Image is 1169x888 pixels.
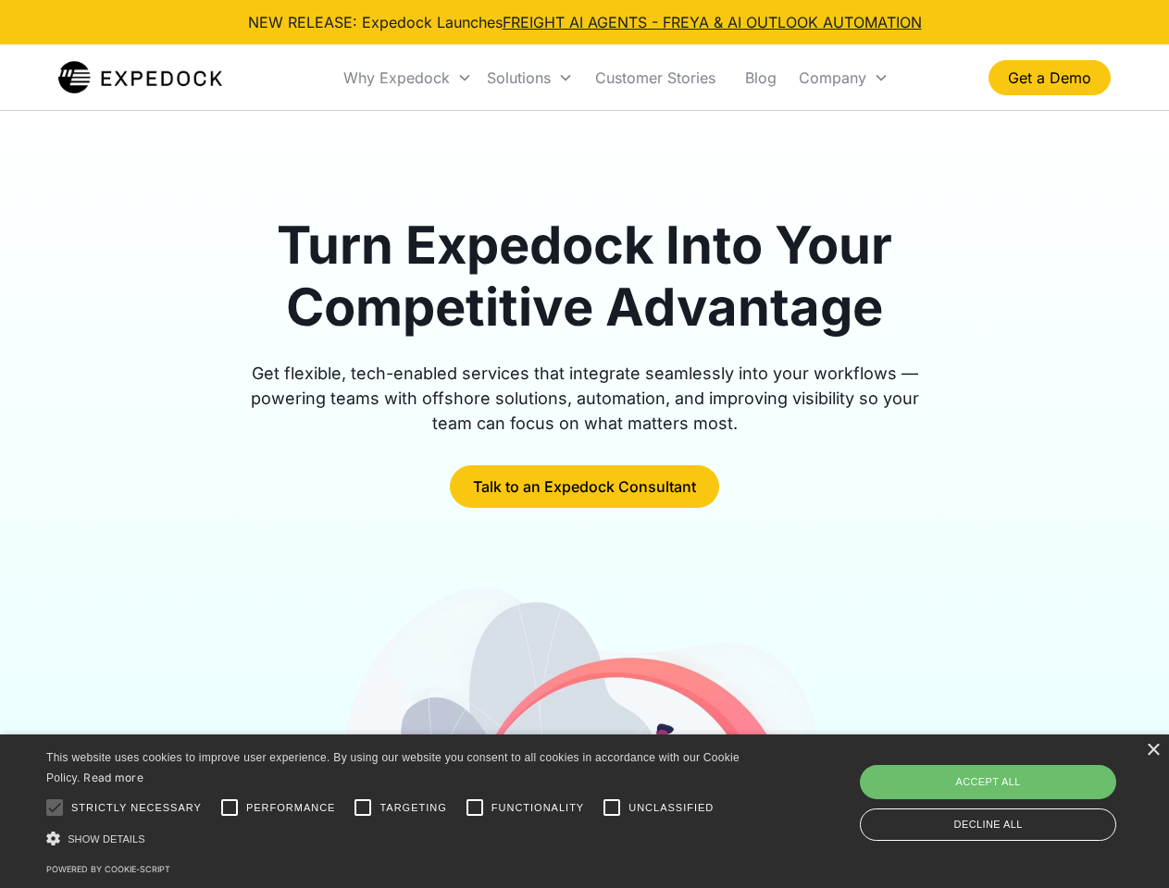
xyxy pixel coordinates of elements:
[343,68,450,87] div: Why Expedock
[989,60,1111,95] a: Get a Demo
[799,68,866,87] div: Company
[503,13,922,31] a: FREIGHT AI AGENTS - FREYA & AI OUTLOOK AUTOMATION
[450,465,719,508] a: Talk to an Expedock Consultant
[479,46,580,109] div: Solutions
[246,800,336,816] span: Performance
[487,68,551,87] div: Solutions
[46,751,740,785] span: This website uses cookies to improve user experience. By using our website you consent to all coo...
[58,59,222,96] a: home
[580,46,730,109] a: Customer Stories
[46,864,170,874] a: Powered by cookie-script
[861,688,1169,888] iframe: Chat Widget
[491,800,584,816] span: Functionality
[628,800,714,816] span: Unclassified
[730,46,791,109] a: Blog
[791,46,896,109] div: Company
[71,800,202,816] span: Strictly necessary
[83,771,143,784] a: Read more
[248,11,922,33] div: NEW RELEASE: Expedock Launches
[230,215,940,339] h1: Turn Expedock Into Your Competitive Advantage
[46,829,746,848] div: Show details
[230,361,940,436] div: Get flexible, tech-enabled services that integrate seamlessly into your workflows — powering team...
[336,46,479,109] div: Why Expedock
[68,833,145,845] span: Show details
[379,800,446,816] span: Targeting
[58,59,222,96] img: Expedock Logo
